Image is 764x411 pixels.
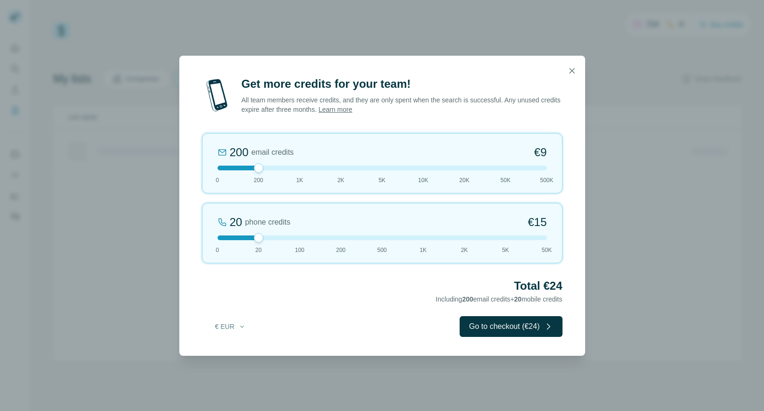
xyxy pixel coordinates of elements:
span: 50K [501,176,511,185]
span: €15 [528,215,546,230]
span: 50K [542,246,552,254]
a: Learn more [319,106,353,113]
span: €9 [534,145,547,160]
span: 2K [461,246,468,254]
span: 500 [377,246,386,254]
span: phone credits [245,217,290,228]
span: 200 [462,295,473,303]
span: 5K [378,176,386,185]
span: 0 [216,176,219,185]
p: All team members receive credits, and they are only spent when the search is successful. Any unus... [242,95,563,114]
span: 200 [336,246,345,254]
span: 1K [296,176,303,185]
span: 20 [514,295,522,303]
span: Including email credits + mobile credits [436,295,562,303]
span: 2K [337,176,344,185]
span: 20K [459,176,469,185]
span: 10K [418,176,428,185]
button: Go to checkout (€24) [460,316,562,337]
span: 0 [216,246,219,254]
span: 20 [255,246,261,254]
h2: Total €24 [202,278,563,294]
img: mobile-phone [202,76,232,114]
span: 1K [420,246,427,254]
button: € EUR [209,318,252,335]
span: email credits [252,147,294,158]
span: 100 [295,246,304,254]
span: 200 [254,176,263,185]
div: 200 [230,145,249,160]
span: 500K [540,176,553,185]
span: 5K [502,246,509,254]
div: 20 [230,215,243,230]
